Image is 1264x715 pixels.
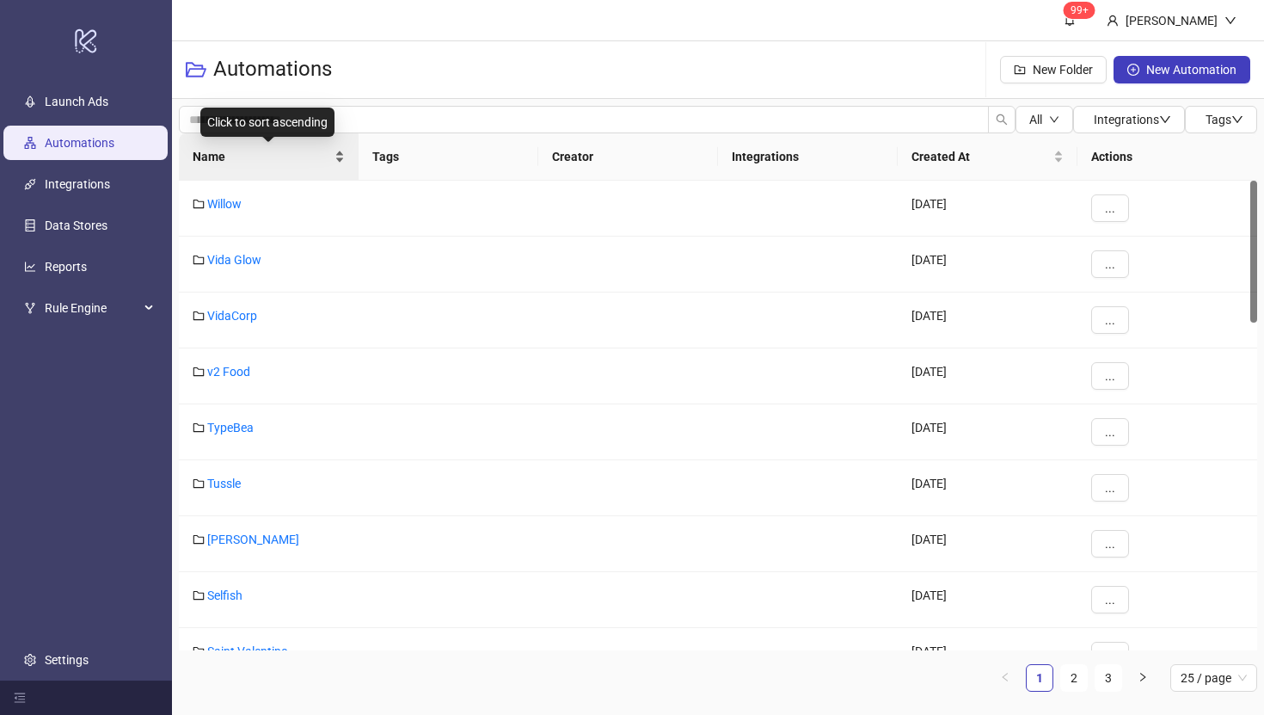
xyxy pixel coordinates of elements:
[1049,114,1059,125] span: down
[207,197,242,211] a: Willow
[45,136,114,150] a: Automations
[898,133,1077,181] th: Created At
[1206,113,1243,126] span: Tags
[1105,201,1115,215] span: ...
[14,692,26,704] span: menu-fold
[1091,586,1129,613] button: ...
[898,460,1077,516] div: [DATE]
[193,645,205,657] span: folder
[538,133,718,181] th: Creator
[1119,11,1224,30] div: [PERSON_NAME]
[1170,664,1257,692] div: Page Size
[1000,672,1010,682] span: left
[213,56,332,83] h3: Automations
[1000,56,1107,83] button: New Folder
[186,59,206,80] span: folder-open
[1091,250,1129,278] button: ...
[193,422,205,434] span: folder
[45,95,108,108] a: Launch Ads
[1107,15,1119,27] span: user
[898,181,1077,237] div: [DATE]
[1105,537,1115,551] span: ...
[1091,306,1129,334] button: ...
[1091,194,1129,222] button: ...
[45,260,87,274] a: Reports
[179,133,359,181] th: Name
[207,533,299,546] a: [PERSON_NAME]
[1185,106,1257,133] button: Tagsdown
[1159,114,1171,126] span: down
[898,628,1077,684] div: [DATE]
[1127,64,1139,76] span: plus-circle
[1015,106,1073,133] button: Alldown
[359,133,538,181] th: Tags
[207,477,241,490] a: Tussle
[45,653,89,667] a: Settings
[1129,664,1157,692] button: right
[1224,15,1236,27] span: down
[193,147,331,166] span: Name
[193,589,205,601] span: folder
[193,478,205,490] span: folder
[898,516,1077,572] div: [DATE]
[1105,369,1115,383] span: ...
[1033,63,1093,77] span: New Folder
[1073,106,1185,133] button: Integrationsdown
[207,644,287,658] a: Saint Valentine
[193,310,205,322] span: folder
[718,133,898,181] th: Integrations
[45,219,107,232] a: Data Stores
[898,572,1077,628] div: [DATE]
[1091,642,1129,669] button: ...
[1105,649,1115,663] span: ...
[1061,665,1087,691] a: 2
[45,291,139,325] span: Rule Engine
[1146,63,1236,77] span: New Automation
[207,421,254,435] a: TypeBea
[1095,664,1122,692] li: 3
[1064,14,1076,26] span: bell
[24,302,36,314] span: fork
[1064,2,1095,19] sup: 1584
[1091,362,1129,390] button: ...
[1014,64,1026,76] span: folder-add
[1105,257,1115,271] span: ...
[207,365,250,379] a: v2 Food
[1095,665,1121,691] a: 3
[193,254,205,266] span: folder
[1027,665,1052,691] a: 1
[1077,133,1257,181] th: Actions
[991,664,1019,692] li: Previous Page
[45,177,110,191] a: Integrations
[193,198,205,210] span: folder
[1029,113,1042,126] span: All
[1105,593,1115,607] span: ...
[207,253,261,267] a: Vida Glow
[193,533,205,545] span: folder
[1091,474,1129,502] button: ...
[898,404,1077,460] div: [DATE]
[1105,425,1115,439] span: ...
[911,147,1050,166] span: Created At
[1060,664,1088,692] li: 2
[207,309,257,323] a: VidaCorp
[1114,56,1250,83] button: New Automation
[1094,113,1171,126] span: Integrations
[207,589,242,602] a: Selfish
[1138,672,1148,682] span: right
[1105,313,1115,327] span: ...
[898,348,1077,404] div: [DATE]
[1091,530,1129,558] button: ...
[1129,664,1157,692] li: Next Page
[193,366,205,378] span: folder
[996,114,1008,126] span: search
[1231,114,1243,126] span: down
[1026,664,1053,692] li: 1
[1091,418,1129,446] button: ...
[898,293,1077,348] div: [DATE]
[200,108,334,137] div: Click to sort ascending
[1181,665,1247,691] span: 25 / page
[991,664,1019,692] button: left
[898,237,1077,293] div: [DATE]
[1105,481,1115,495] span: ...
